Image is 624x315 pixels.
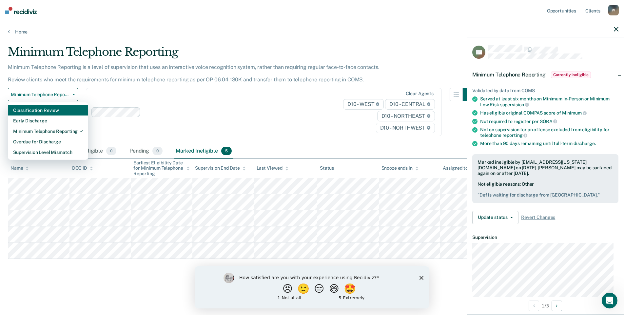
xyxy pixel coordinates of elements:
span: Minimum Telephone Reporting [11,92,70,97]
span: D10 - NORTHEAST [377,111,435,121]
dt: Supervision [472,235,618,240]
div: Minimum Telephone Reporting [8,45,476,64]
div: Validated by data from COMS [472,88,618,94]
div: Status [320,165,334,171]
div: Marked ineligible by [EMAIL_ADDRESS][US_STATE][DOMAIN_NAME] on [DATE]. [PERSON_NAME] may be surfa... [478,159,613,176]
div: Not eligible reasons: Other [478,181,613,198]
div: Served at least six months on Minimum In-Person or Minimum Low Risk [480,96,618,107]
span: 0 [106,147,116,155]
div: Clear agents [406,91,434,96]
div: Minimum Telephone Reporting [13,126,83,136]
div: Last Viewed [257,165,288,171]
div: Earliest Eligibility Date for Minimum Telephone Reporting [133,160,190,177]
span: Currently ineligible [551,72,591,78]
div: W [608,5,619,15]
button: Update status [472,211,518,224]
span: D10 - WEST [343,99,384,110]
button: Previous Opportunity [529,301,539,311]
div: 1 / 3 [467,297,624,314]
div: Classification Review [13,105,83,115]
div: Marked Ineligible [174,144,233,158]
div: Supervision End Date [195,165,246,171]
button: Next Opportunity [552,301,562,311]
span: Minimum [562,110,587,115]
div: Not required to register per [480,118,618,124]
iframe: Intercom live chat [602,293,617,308]
div: More than 90 days remaining until full-term [480,141,618,146]
div: DOC ID [72,165,93,171]
div: Almost Eligible [65,144,118,158]
iframe: Survey by Kim from Recidiviz [195,266,429,308]
div: Early Discharge [13,115,83,126]
div: Minimum Telephone ReportingCurrently ineligible [467,64,624,85]
span: D10 - NORTHWEST [376,123,435,133]
pre: " Def is waiting for discharge from [GEOGRAPHIC_DATA]. " [478,192,613,198]
img: Recidiviz [5,7,37,14]
div: Has eligible original COMPAS score of [480,110,618,116]
div: Supervision Level Mismatch [13,147,83,157]
span: discharge. [574,141,596,146]
p: Minimum Telephone Reporting is a level of supervision that uses an interactive voice recognition ... [8,64,380,83]
span: Revert Changes [521,215,555,220]
span: 0 [152,147,163,155]
div: Not on supervision for an offense excluded from eligibility for telephone [480,127,618,138]
div: Overdue for Discharge [13,136,83,147]
span: 5 [221,147,232,155]
span: D10 - CENTRAL [385,99,435,110]
a: Home [8,29,616,35]
div: Assigned to [443,165,474,171]
span: supervision [500,102,529,107]
span: SORA [540,119,557,124]
div: Snooze ends in [381,165,419,171]
span: Minimum Telephone Reporting [472,72,546,78]
div: Pending [128,144,164,158]
div: Name [10,165,29,171]
span: reporting [502,133,528,138]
